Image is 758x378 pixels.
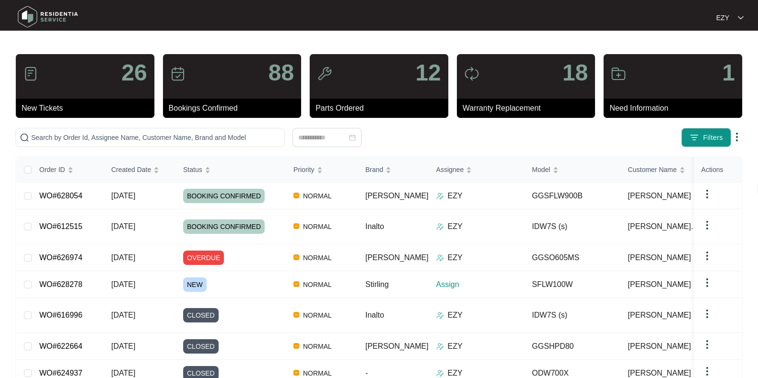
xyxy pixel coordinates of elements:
[365,192,429,200] span: [PERSON_NAME]
[170,66,186,81] img: icon
[620,157,716,183] th: Customer Name
[315,103,448,114] p: Parts Ordered
[39,253,82,262] a: WO#626974
[39,280,82,288] a: WO#628278
[39,222,82,230] a: WO#612515
[39,164,65,175] span: Order ID
[317,66,332,81] img: icon
[722,61,735,84] p: 1
[701,188,713,200] img: dropdown arrow
[436,279,525,290] p: Assign
[628,309,691,321] span: [PERSON_NAME]
[183,277,207,292] span: NEW
[39,311,82,319] a: WO#616996
[293,281,299,287] img: Vercel Logo
[701,339,713,350] img: dropdown arrow
[436,164,464,175] span: Assignee
[365,253,429,262] span: [PERSON_NAME]
[436,343,444,350] img: Assigner Icon
[111,164,151,175] span: Created Date
[365,369,368,377] span: -
[104,157,175,183] th: Created Date
[562,61,588,84] p: 18
[436,311,444,319] img: Assigner Icon
[299,252,336,263] span: NORMAL
[268,61,294,84] p: 88
[286,157,358,183] th: Priority
[429,157,525,183] th: Assignee
[436,254,444,262] img: Assigner Icon
[436,223,444,230] img: Assigner Icon
[415,61,441,84] p: 12
[20,133,29,142] img: search-icon
[463,103,595,114] p: Warranty Replacement
[448,190,463,202] p: EZY
[14,2,82,31] img: residentia service logo
[525,183,620,209] td: GGSFLW900B
[299,279,336,290] span: NORMAL
[628,341,691,352] span: [PERSON_NAME]
[694,157,742,183] th: Actions
[628,221,698,232] span: [PERSON_NAME]...
[448,252,463,263] p: EZY
[183,219,265,234] span: BOOKING CONFIRMED
[525,209,620,244] td: IDW7S (s)
[299,221,336,232] span: NORMAL
[121,61,147,84] p: 26
[681,128,731,147] button: filter iconFilters
[183,189,265,203] span: BOOKING CONFIRMED
[436,369,444,377] img: Assigner Icon
[111,192,135,200] span: [DATE]
[628,279,691,290] span: [PERSON_NAME]
[39,342,82,350] a: WO#622664
[628,252,691,263] span: [PERSON_NAME]
[365,311,384,319] span: Inalto
[293,164,315,175] span: Priority
[293,312,299,318] img: Vercel Logo
[299,341,336,352] span: NORMAL
[525,333,620,360] td: GGSHPD80
[701,366,713,377] img: dropdown arrow
[111,222,135,230] span: [DATE]
[23,66,38,81] img: icon
[609,103,742,114] p: Need Information
[111,342,135,350] span: [DATE]
[111,280,135,288] span: [DATE]
[525,271,620,298] td: SFLW100W
[448,309,463,321] p: EZY
[436,192,444,200] img: Assigner Icon
[738,15,744,20] img: dropdown arrow
[22,103,154,114] p: New Tickets
[39,369,82,377] a: WO#624937
[111,369,135,377] span: [DATE]
[111,253,135,262] span: [DATE]
[365,222,384,230] span: Inalto
[183,339,219,354] span: CLOSED
[525,157,620,183] th: Model
[703,133,723,143] span: Filters
[611,66,626,81] img: icon
[293,343,299,349] img: Vercel Logo
[299,309,336,321] span: NORMAL
[183,251,224,265] span: OVERDUE
[701,250,713,262] img: dropdown arrow
[183,308,219,322] span: CLOSED
[689,133,699,142] img: filter icon
[731,131,743,143] img: dropdown arrow
[293,370,299,376] img: Vercel Logo
[628,164,677,175] span: Customer Name
[365,280,389,288] span: Stirling
[299,190,336,202] span: NORMAL
[464,66,479,81] img: icon
[293,254,299,260] img: Vercel Logo
[169,103,302,114] p: Bookings Confirmed
[31,132,280,143] input: Search by Order Id, Assignee Name, Customer Name, Brand and Model
[532,164,550,175] span: Model
[701,277,713,288] img: dropdown arrow
[701,219,713,231] img: dropdown arrow
[701,308,713,320] img: dropdown arrow
[32,157,104,183] th: Order ID
[716,13,729,23] p: EZY
[365,164,383,175] span: Brand
[365,342,429,350] span: [PERSON_NAME]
